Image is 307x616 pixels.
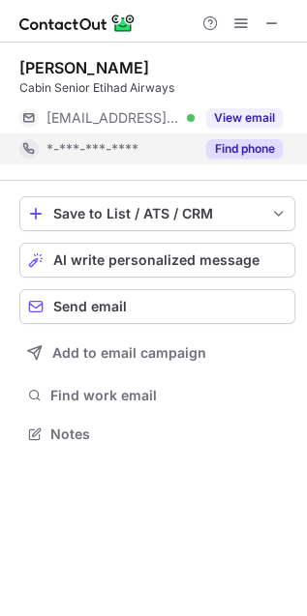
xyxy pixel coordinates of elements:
button: Reveal Button [206,108,283,128]
button: Reveal Button [206,139,283,159]
button: Send email [19,289,295,324]
span: [EMAIL_ADDRESS][DOMAIN_NAME] [46,109,180,127]
button: Add to email campaign [19,336,295,370]
button: AI write personalized message [19,243,295,278]
span: Notes [50,425,288,443]
span: Send email [53,299,127,314]
div: Save to List / ATS / CRM [53,206,261,221]
div: [PERSON_NAME] [19,58,149,77]
button: Notes [19,421,295,448]
div: Cabin Senior Etihad Airways [19,79,295,97]
button: Find work email [19,382,295,409]
span: Find work email [50,387,288,404]
span: Add to email campaign [52,345,206,361]
span: AI write personalized message [53,252,260,268]
button: save-profile-one-click [19,196,295,231]
img: ContactOut v5.3.10 [19,12,136,35]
